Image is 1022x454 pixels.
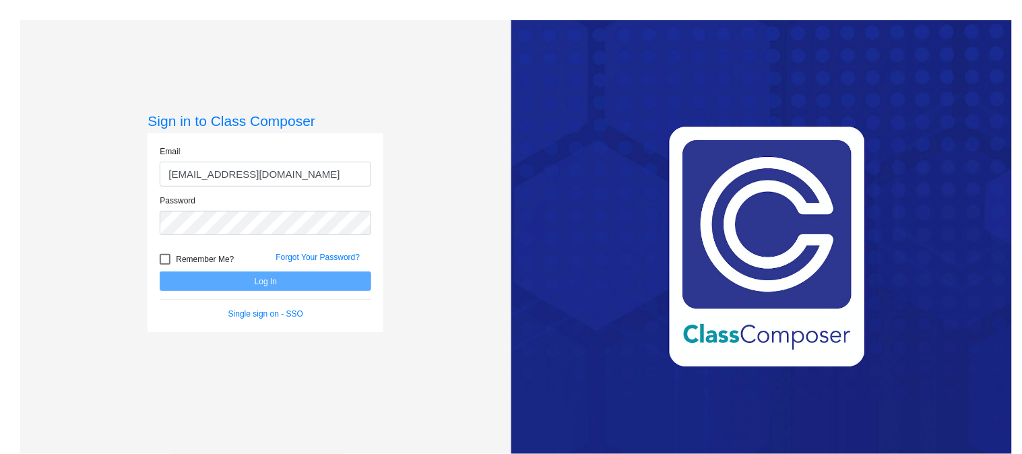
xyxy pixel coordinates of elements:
label: Email [160,145,180,158]
span: Remember Me? [176,251,234,267]
button: Log In [160,271,371,291]
a: Forgot Your Password? [276,253,360,262]
label: Password [160,195,195,207]
h3: Sign in to Class Composer [148,112,383,129]
a: Single sign on - SSO [228,309,303,319]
